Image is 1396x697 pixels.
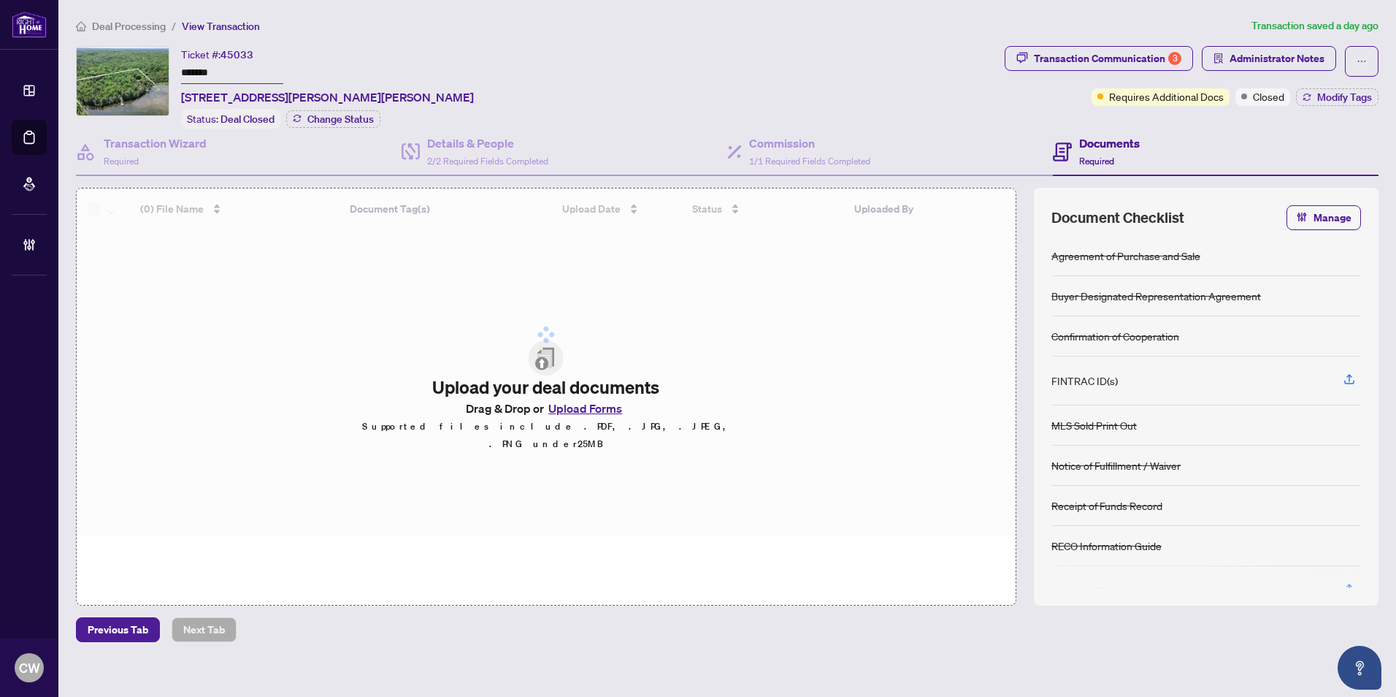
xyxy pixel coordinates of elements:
[1079,156,1114,167] span: Required
[181,88,474,106] span: [STREET_ADDRESS][PERSON_NAME][PERSON_NAME]
[1253,88,1284,104] span: Closed
[427,156,548,167] span: 2/2 Required Fields Completed
[1051,248,1200,264] div: Agreement of Purchase and Sale
[1051,498,1162,514] div: Receipt of Funds Record
[1051,288,1261,304] div: Buyer Designated Representation Agreement
[1357,56,1367,66] span: ellipsis
[1213,53,1224,64] span: solution
[1286,205,1361,230] button: Manage
[1051,457,1181,473] div: Notice of Fulfillment / Waiver
[181,46,253,63] div: Ticket #:
[1296,88,1378,106] button: Modify Tags
[1051,328,1179,344] div: Confirmation of Cooperation
[88,618,148,641] span: Previous Tab
[1230,47,1324,70] span: Administrator Notes
[92,20,166,33] span: Deal Processing
[104,156,139,167] span: Required
[181,109,280,129] div: Status:
[307,114,374,124] span: Change Status
[1051,417,1137,433] div: MLS Sold Print Out
[172,617,237,642] button: Next Tab
[1005,46,1193,71] button: Transaction Communication3
[1317,92,1372,102] span: Modify Tags
[220,113,275,126] span: Deal Closed
[1051,538,1162,554] div: RECO Information Guide
[220,48,253,61] span: 45033
[1109,88,1224,104] span: Requires Additional Docs
[104,134,207,152] h4: Transaction Wizard
[749,156,870,167] span: 1/1 Required Fields Completed
[1079,134,1140,152] h4: Documents
[1251,18,1378,34] article: Transaction saved a day ago
[172,18,176,34] li: /
[76,21,86,31] span: home
[1034,47,1181,70] div: Transaction Communication
[427,134,548,152] h4: Details & People
[76,617,160,642] button: Previous Tab
[1051,373,1118,389] div: FINTRAC ID(s)
[1168,52,1181,65] div: 3
[77,47,169,115] img: IMG-X12239593_1.jpg
[19,658,40,678] span: CW
[182,20,260,33] span: View Transaction
[1202,46,1336,71] button: Administrator Notes
[1051,207,1184,228] span: Document Checklist
[286,110,380,128] button: Change Status
[1338,646,1381,690] button: Open asap
[749,134,870,152] h4: Commission
[1313,206,1351,229] span: Manage
[12,11,47,38] img: logo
